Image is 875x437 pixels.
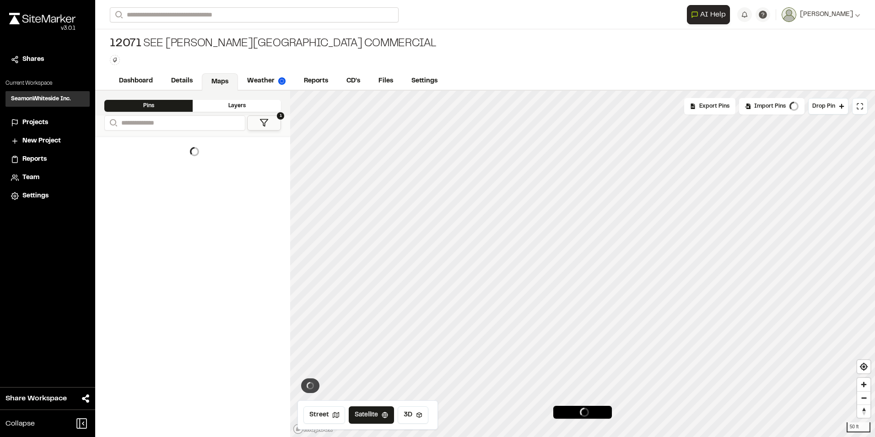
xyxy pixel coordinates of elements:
[247,115,281,131] button: 1
[699,102,729,110] span: Export Pins
[202,73,238,91] a: Maps
[193,100,281,112] div: Layers
[22,191,49,201] span: Settings
[857,360,870,373] button: Find my location
[303,406,345,424] button: Street
[110,37,436,51] div: SEE [PERSON_NAME][GEOGRAPHIC_DATA] Commercial
[238,72,295,90] a: Weather
[290,91,875,437] canvas: Map
[5,79,90,87] p: Current Workspace
[22,118,48,128] span: Projects
[110,72,162,90] a: Dashboard
[11,55,84,65] a: Shares
[295,72,337,90] a: Reports
[277,112,284,120] span: 1
[5,418,35,429] span: Collapse
[110,7,126,22] button: Search
[301,378,319,393] button: View weather summary for project
[369,72,402,90] a: Files
[110,55,120,65] button: Edit Tags
[11,136,84,146] a: New Project
[812,102,835,110] span: Drop Pin
[857,391,870,404] button: Zoom out
[800,10,853,20] span: [PERSON_NAME]
[162,72,202,90] a: Details
[684,98,735,115] div: No pins available to export
[11,191,84,201] a: Settings
[782,7,860,22] button: [PERSON_NAME]
[687,5,734,24] div: Open AI Assistant
[11,95,71,103] h3: SeamonWhiteside Inc.
[110,37,141,51] span: 12071
[22,154,47,164] span: Reports
[857,404,870,418] button: Reset bearing to north
[402,72,447,90] a: Settings
[847,422,870,432] div: 50 ft
[293,424,333,434] a: Mapbox logo
[104,100,193,112] div: Pins
[739,98,805,115] div: Import Pins into your project
[687,5,730,24] button: Open AI Assistant
[337,72,369,90] a: CD's
[11,173,84,183] a: Team
[782,7,796,22] img: User
[398,406,428,424] button: 3D
[349,406,394,424] button: Satellite
[754,102,786,110] span: Import Pins
[5,393,67,404] span: Share Workspace
[700,9,726,20] span: AI Help
[9,13,76,24] img: rebrand.png
[11,154,84,164] a: Reports
[22,136,61,146] span: New Project
[11,118,84,128] a: Projects
[857,378,870,391] button: Zoom in
[9,24,76,33] div: Oh geez...please don't...
[278,77,286,85] img: precipai.png
[22,55,44,65] span: Shares
[808,98,848,115] button: Drop Pin
[22,173,39,183] span: Team
[104,115,121,131] button: Search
